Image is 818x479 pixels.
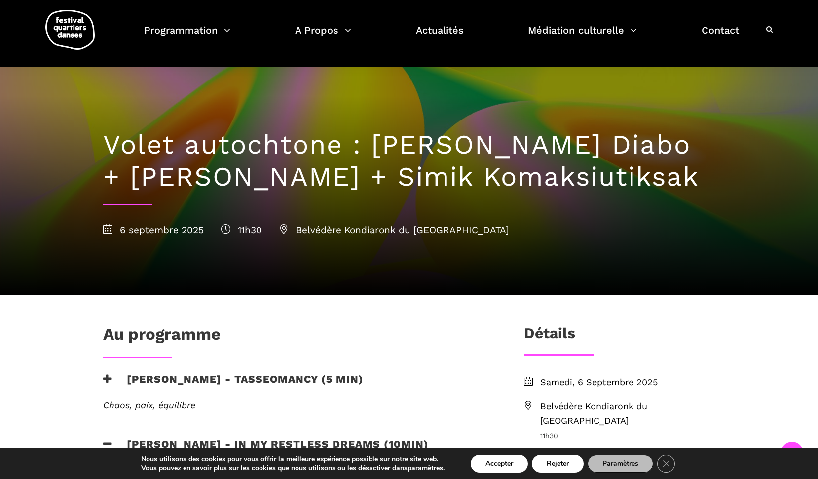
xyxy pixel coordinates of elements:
button: Rejeter [532,455,584,473]
button: paramètres [408,464,443,473]
span: 6 septembre 2025 [103,224,204,236]
span: 11h30 [221,224,262,236]
a: Médiation culturelle [528,22,637,51]
span: Belvédère Kondiaronk du [GEOGRAPHIC_DATA] [279,224,509,236]
span: Belvédère Kondiaronk du [GEOGRAPHIC_DATA] [540,399,715,428]
h3: [PERSON_NAME] - In my restless dreams (10min) [103,438,429,463]
button: Accepter [471,455,528,473]
h3: Détails [524,324,575,349]
h1: Au programme [103,324,221,349]
p: Vous pouvez en savoir plus sur les cookies que nous utilisons ou les désactiver dans . [141,464,445,473]
p: Nous utilisons des cookies pour vous offrir la meilleure expérience possible sur notre site web. [141,455,445,464]
em: Chaos, paix, équilibre [103,400,195,410]
button: Close GDPR Cookie Banner [657,455,675,473]
button: Paramètres [588,455,653,473]
a: Actualités [416,22,464,51]
h3: [PERSON_NAME] - Tasseomancy (5 min) [103,373,364,398]
span: 11h30 [540,430,715,441]
a: Programmation [144,22,230,51]
a: A Propos [295,22,351,51]
a: Contact [702,22,739,51]
img: logo-fqd-med [45,10,95,50]
h1: Volet autochtone : [PERSON_NAME] Diabo + [PERSON_NAME] + Simik Komaksiutiksak [103,129,715,193]
span: Samedi, 6 Septembre 2025 [540,375,715,390]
